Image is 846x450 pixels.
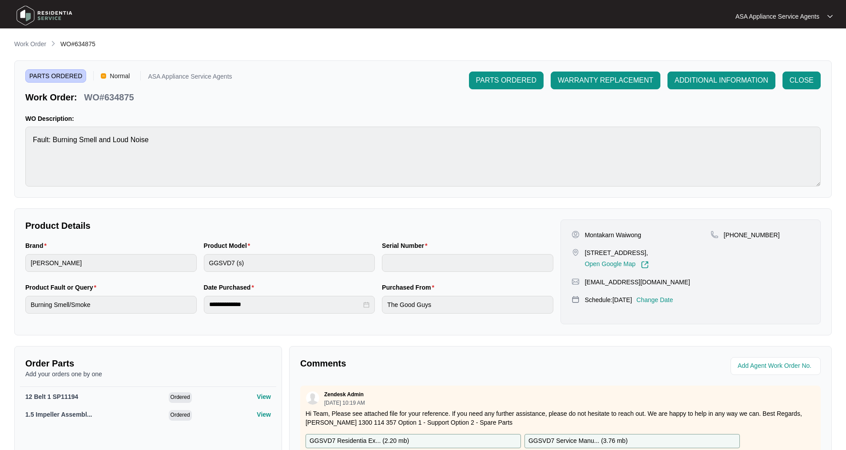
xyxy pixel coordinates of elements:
[25,127,821,187] textarea: Fault: Burning Smell and Loud Noise
[382,254,553,272] input: Serial Number
[50,40,57,47] img: chevron-right
[641,261,649,269] img: Link-External
[528,436,628,446] p: GGSVD7 Service Manu... ( 3.76 mb )
[324,400,365,406] p: [DATE] 10:19 AM
[14,40,46,48] p: Work Order
[675,75,768,86] span: ADDITIONAL INFORMATION
[735,12,819,21] p: ASA Appliance Service Agents
[12,40,48,49] a: Work Order
[382,283,438,292] label: Purchased From
[169,392,192,403] span: Ordered
[558,75,653,86] span: WARRANTY REPLACEMENT
[551,72,660,89] button: WARRANTY REPLACEMENT
[257,392,271,401] p: View
[572,295,580,303] img: map-pin
[60,40,95,48] span: WO#634875
[476,75,536,86] span: PARTS ORDERED
[585,261,649,269] a: Open Google Map
[827,14,833,19] img: dropdown arrow
[148,73,232,83] p: ASA Appliance Service Agents
[306,409,815,427] p: Hi Team, Please see attached file for your reference. If you need any further assistance, please ...
[382,296,553,314] input: Purchased From
[300,357,554,370] p: Comments
[204,254,375,272] input: Product Model
[25,114,821,123] p: WO Description:
[572,278,580,286] img: map-pin
[204,241,254,250] label: Product Model
[790,75,814,86] span: CLOSE
[572,231,580,239] img: user-pin
[25,69,86,83] span: PARTS ORDERED
[306,391,319,405] img: user.svg
[25,393,78,400] span: 12 Belt 1 SP11194
[257,410,271,419] p: View
[711,231,719,239] img: map-pin
[101,73,106,79] img: Vercel Logo
[636,295,673,304] p: Change Date
[106,69,133,83] span: Normal
[25,219,553,232] p: Product Details
[25,241,50,250] label: Brand
[25,411,92,418] span: 1.5 Impeller Assembl...
[585,248,649,257] p: [STREET_ADDRESS],
[13,2,75,29] img: residentia service logo
[585,278,690,287] p: [EMAIL_ADDRESS][DOMAIN_NAME]
[585,295,632,304] p: Schedule: [DATE]
[782,72,821,89] button: CLOSE
[667,72,775,89] button: ADDITIONAL INFORMATION
[382,241,431,250] label: Serial Number
[324,391,364,398] p: Zendesk Admin
[25,370,271,378] p: Add your orders one by one
[25,283,100,292] label: Product Fault or Query
[84,91,134,104] p: WO#634875
[209,300,362,309] input: Date Purchased
[738,361,815,371] input: Add Agent Work Order No.
[585,231,641,239] p: Montakarn Waiwong
[469,72,544,89] button: PARTS ORDERED
[25,254,197,272] input: Brand
[25,91,77,104] p: Work Order:
[724,231,780,239] p: [PHONE_NUMBER]
[25,296,197,314] input: Product Fault or Query
[204,283,258,292] label: Date Purchased
[25,357,271,370] p: Order Parts
[310,436,409,446] p: GGSVD7 Residentia Ex... ( 2.20 mb )
[572,248,580,256] img: map-pin
[169,410,192,421] span: Ordered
